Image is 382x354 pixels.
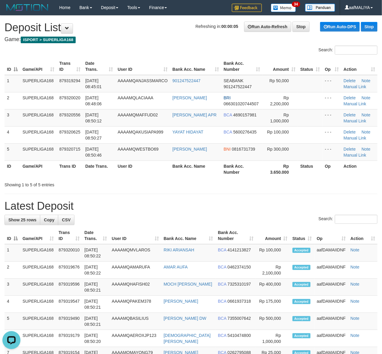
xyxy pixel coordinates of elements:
[314,279,348,296] td: aafDAMAIIDNF
[293,316,311,321] span: Accepted
[118,147,159,151] span: AAAAMQWESTBO69
[320,22,360,31] a: Run Auto-DPS
[341,58,377,75] th: Action: activate to sort column ascending
[172,130,203,134] a: YAYAT HIDAYAT
[21,37,76,43] span: ISPORT > SUPERLIGA168
[256,262,290,279] td: Rp 2,100,000
[298,160,323,178] th: Status
[319,215,377,224] label: Search:
[161,227,216,244] th: Bank Acc. Name: activate to sort column ascending
[228,282,251,286] span: Copy 7325310197 to clipboard
[2,2,20,20] button: Open LiveChat chat widget
[5,109,20,126] td: 3
[172,95,207,100] a: [PERSON_NAME]
[59,95,80,100] span: 879320020
[256,330,290,347] td: Rp 1,000,000
[59,147,80,151] span: 879320715
[256,227,290,244] th: Amount: activate to sort column ascending
[293,265,311,270] span: Accepted
[228,247,251,252] span: Copy 4141213827 to clipboard
[224,112,232,117] span: BCA
[196,24,238,29] span: Refreshing in:
[20,75,57,92] td: SUPERLIGA168
[224,95,231,100] span: BRI
[262,58,298,75] th: Amount: activate to sort column ascending
[233,112,257,117] span: Copy 4690157981 to clipboard
[20,143,57,160] td: SUPERLIGA168
[5,58,20,75] th: ID: activate to sort column descending
[20,330,56,347] td: SUPERLIGA168
[256,313,290,330] td: Rp 500,000
[270,95,289,106] span: Rp 2,200,000
[344,112,356,117] a: Delete
[56,244,82,262] td: 879320010
[298,58,323,75] th: Status: activate to sort column ascending
[344,130,356,134] a: Delete
[293,22,310,32] a: Stop
[56,262,82,279] td: 879319676
[5,296,20,313] td: 4
[118,130,163,134] span: AAAAMQAKUSIAPA999
[344,153,366,157] a: Manual Link
[350,265,359,269] a: Note
[85,147,102,157] span: [DATE] 08:50:46
[59,112,80,117] span: 879320556
[323,109,341,126] td: - - -
[20,313,56,330] td: SUPERLIGA168
[115,160,170,178] th: User ID
[20,244,56,262] td: SUPERLIGA168
[20,58,57,75] th: Game/API: activate to sort column ascending
[221,160,263,178] th: Bank Acc. Number
[256,296,290,313] td: Rp 175,000
[344,84,366,89] a: Manual Link
[350,247,359,252] a: Note
[344,136,366,140] a: Manual Link
[109,262,161,279] td: AAAAMQAMARUFA
[109,330,161,347] td: AAAAMQAEROXJP123
[224,130,232,134] span: BCA
[82,279,109,296] td: [DATE] 08:50:21
[109,279,161,296] td: AAAAMQHAFISH02
[319,46,377,55] label: Search:
[314,296,348,313] td: aafDAMAIIDNF
[85,130,102,140] span: [DATE] 08:50:27
[59,130,80,134] span: 879320625
[335,46,377,55] input: Search:
[83,58,115,75] th: Date Trans.: activate to sort column ascending
[267,130,289,134] span: Rp 100,000
[20,279,56,296] td: SUPERLIGA168
[164,282,212,286] a: MOCH [PERSON_NAME]
[5,244,20,262] td: 1
[256,244,290,262] td: Rp 100,000
[224,84,252,89] span: Copy 901247522447 to clipboard
[20,126,57,143] td: SUPERLIGA168
[218,333,226,338] span: BCA
[83,160,115,178] th: Date Trans.
[350,333,359,338] a: Note
[109,244,161,262] td: AAAAMQMVLAROS
[269,78,289,83] span: Rp 50,000
[58,215,74,225] a: CSV
[218,299,226,304] span: BCA
[344,101,366,106] a: Manual Link
[118,78,168,83] span: AAAAMQANJASSMARCO
[232,147,255,151] span: Copy 0816731739 to clipboard
[5,143,20,160] td: 5
[56,279,82,296] td: 879319596
[57,160,83,178] th: Trans ID
[5,92,20,109] td: 2
[5,262,20,279] td: 2
[56,296,82,313] td: 879319547
[109,227,161,244] th: User ID: activate to sort column ascending
[290,227,314,244] th: Status: activate to sort column ascending
[5,200,377,212] h1: Latest Deposit
[221,24,238,29] strong: 00:00:05
[305,4,335,12] img: panduan.png
[59,78,80,83] span: 879319294
[218,282,226,286] span: BCA
[344,118,366,123] a: Manual Link
[314,262,348,279] td: aafDAMAIIDNF
[20,296,56,313] td: SUPERLIGA168
[57,58,83,75] th: Trans ID: activate to sort column ascending
[267,147,289,151] span: Rp 300,000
